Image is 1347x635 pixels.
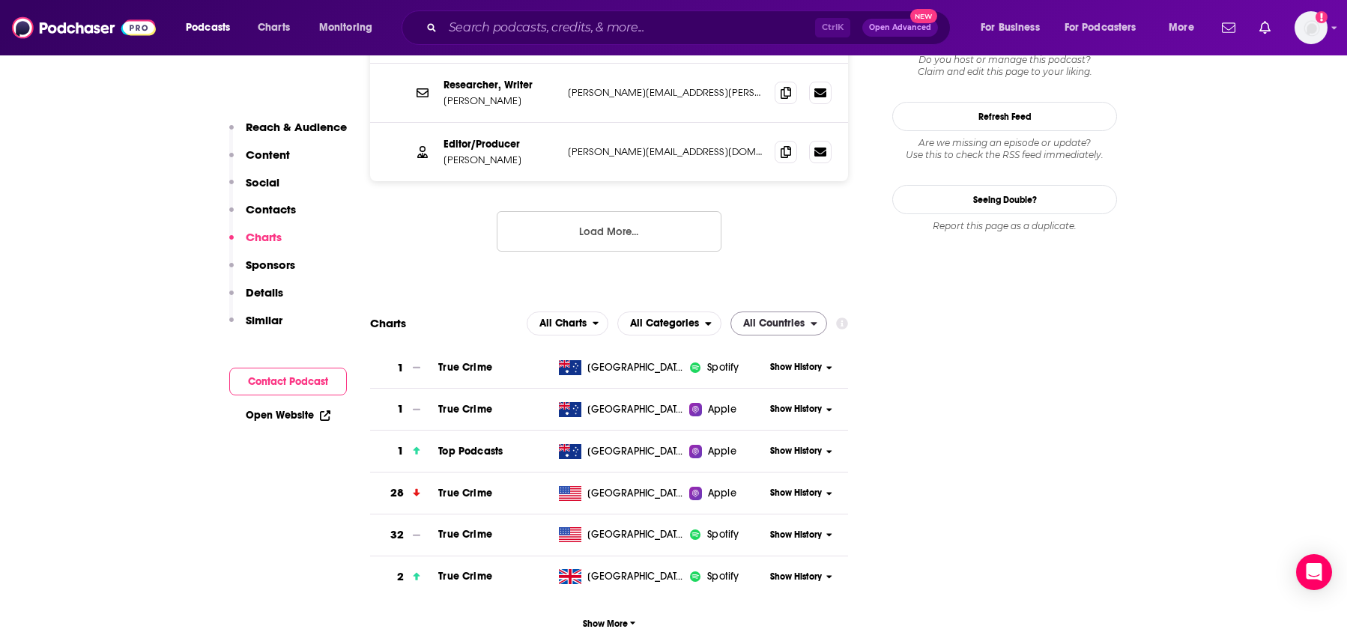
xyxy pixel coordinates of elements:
button: open menu [1055,16,1158,40]
a: Show notifications dropdown [1216,15,1241,40]
div: Search podcasts, credits, & more... [416,10,965,45]
svg: Add a profile image [1316,11,1328,23]
span: United States [587,486,685,501]
p: [PERSON_NAME][EMAIL_ADDRESS][PERSON_NAME][DOMAIN_NAME] [568,86,763,99]
span: Show History [770,529,822,541]
span: Show More [583,619,636,629]
p: Details [246,285,283,300]
img: iconImage [689,571,701,583]
h3: 1 [397,359,404,377]
button: Contact Podcast [229,368,347,395]
a: Apple [689,444,765,459]
a: Apple [689,402,765,417]
span: Australia [587,402,685,417]
span: Ctrl K [815,18,850,37]
button: Reach & Audience [229,120,347,148]
a: Show notifications dropdown [1253,15,1277,40]
input: Search podcasts, credits, & more... [443,16,815,40]
h3: 28 [390,484,404,502]
button: Contacts [229,202,296,230]
button: Show History [766,487,838,499]
span: Open Advanced [869,24,931,31]
p: Contacts [246,202,296,216]
button: open menu [617,312,721,335]
span: Charts [258,17,290,38]
a: [GEOGRAPHIC_DATA] [553,444,690,459]
a: Open Website [246,409,330,422]
button: open menu [527,312,609,335]
button: Sponsors [229,258,295,285]
span: Apple [708,402,736,417]
h3: 1 [397,401,404,418]
a: [GEOGRAPHIC_DATA] [553,527,690,542]
a: 32 [370,514,438,556]
button: Show History [766,445,838,458]
button: Refresh Feed [892,102,1117,131]
p: [PERSON_NAME][EMAIL_ADDRESS][DOMAIN_NAME] [568,145,763,158]
h2: Platforms [527,312,609,335]
span: Show History [770,403,822,416]
button: Details [229,285,283,313]
p: Content [246,148,290,162]
span: Show History [770,445,822,458]
span: Apple [708,444,736,459]
h2: Charts [370,316,406,330]
p: Similar [246,313,282,327]
p: Editor/Producer [444,138,556,151]
h2: Countries [730,312,827,335]
a: Apple [689,486,765,501]
button: open menu [175,16,249,40]
a: iconImageSpotify [689,360,765,375]
div: Are we missing an episode or update? Use this to check the RSS feed immediately. [892,137,1117,161]
span: Show History [770,361,822,374]
button: Show profile menu [1295,11,1328,44]
a: True Crime [438,528,492,541]
span: Do you host or manage this podcast? [892,54,1117,66]
a: Top Podcasts [438,445,503,458]
span: Logged in as kate.duboisARM [1295,11,1328,44]
span: United Kingdom [587,569,685,584]
a: 2 [370,556,438,598]
span: New [910,9,937,23]
button: open menu [1158,16,1213,40]
span: Spotify [707,527,739,542]
a: True Crime [438,570,492,583]
button: Show History [766,571,838,583]
button: open menu [309,16,392,40]
a: 1 [370,431,438,472]
img: User Profile [1295,11,1328,44]
div: Claim and edit this page to your liking. [892,54,1117,78]
span: Show History [770,487,822,499]
button: open menu [970,16,1059,40]
button: open menu [730,312,827,335]
a: iconImageSpotify [689,569,765,584]
a: 1 [370,347,438,389]
a: Podchaser - Follow, Share and Rate Podcasts [12,13,156,42]
p: [PERSON_NAME] [444,94,556,107]
p: Reach & Audience [246,120,347,134]
p: Researcher, Writer [444,79,556,91]
span: All Categories [630,318,699,329]
button: Show History [766,361,838,374]
p: Sponsors [246,258,295,272]
span: Spotify [707,569,739,584]
a: [GEOGRAPHIC_DATA] [553,486,690,501]
a: Seeing Double? [892,185,1117,214]
span: All Charts [539,318,587,329]
h3: 1 [397,443,404,460]
h2: Categories [617,312,721,335]
span: Monitoring [319,17,372,38]
a: 28 [370,473,438,514]
button: Content [229,148,290,175]
img: iconImage [689,362,701,374]
span: Podcasts [186,17,230,38]
span: True Crime [438,361,492,374]
span: For Business [981,17,1040,38]
span: Apple [708,486,736,501]
p: Social [246,175,279,189]
a: True Crime [438,403,492,416]
span: Show History [770,571,822,583]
